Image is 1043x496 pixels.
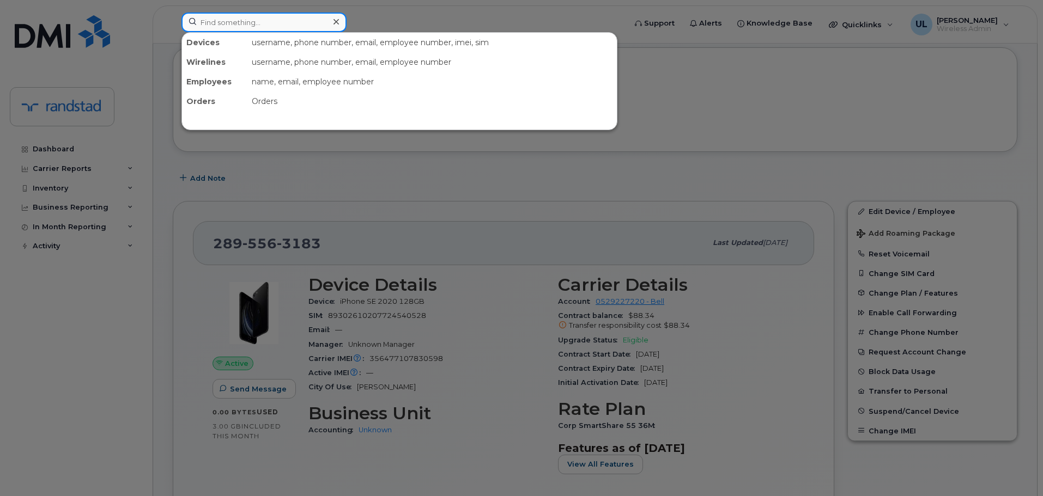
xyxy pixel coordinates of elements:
[181,13,347,32] input: Find something...
[247,91,617,111] div: Orders
[182,91,247,111] div: Orders
[182,33,247,52] div: Devices
[247,33,617,52] div: username, phone number, email, employee number, imei, sim
[182,72,247,91] div: Employees
[247,72,617,91] div: name, email, employee number
[182,52,247,72] div: Wirelines
[247,52,617,72] div: username, phone number, email, employee number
